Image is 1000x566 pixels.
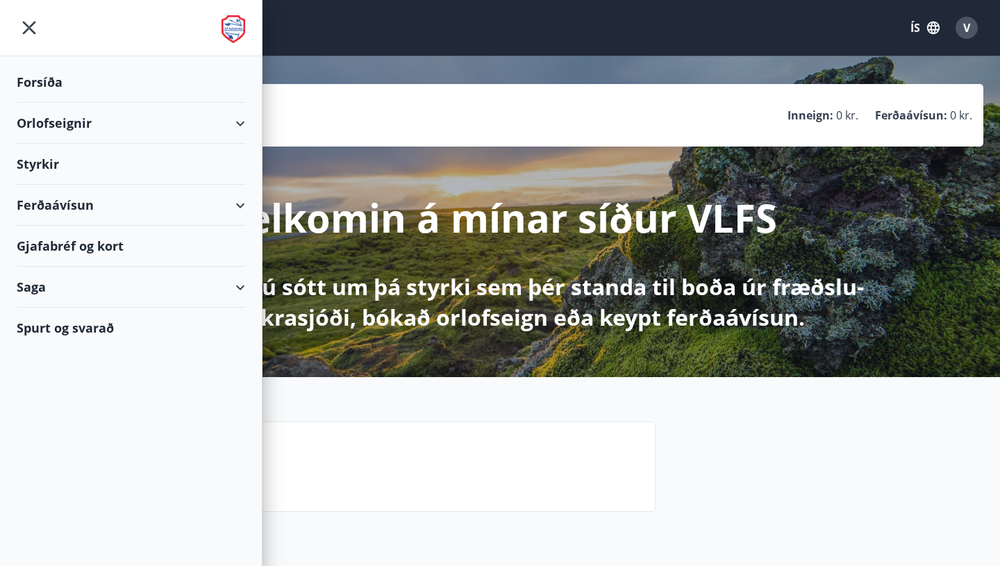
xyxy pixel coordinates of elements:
[950,108,972,123] span: 0 kr.
[950,11,983,44] button: V
[17,62,245,103] div: Forsíða
[963,20,970,35] span: V
[875,108,947,123] p: Ferðaávísun :
[222,15,245,43] img: union_logo
[17,144,245,185] div: Styrkir
[17,226,245,267] div: Gjafabréf og kort
[17,15,42,40] button: menu
[787,108,833,123] p: Inneign :
[17,308,245,348] div: Spurt og svarað
[17,185,245,226] div: Ferðaávísun
[903,15,947,40] button: ÍS
[836,108,858,123] span: 0 kr.
[17,103,245,144] div: Orlofseignir
[17,267,245,308] div: Saga
[133,272,867,333] p: Hér getur þú sótt um þá styrki sem þér standa til boða úr fræðslu- og sjúkrasjóði, bókað orlofsei...
[224,191,777,244] p: Velkomin á mínar síður VLFS
[119,457,644,481] p: Spurt og svarað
